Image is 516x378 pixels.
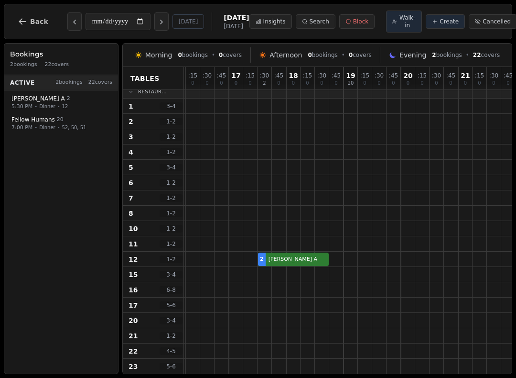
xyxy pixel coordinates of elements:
[160,133,183,141] span: 1 - 2
[310,18,329,25] span: Search
[303,73,312,78] span: : 15
[269,50,302,60] span: Afternoon
[34,124,37,131] span: •
[160,301,183,309] span: 5 - 6
[129,255,138,264] span: 12
[6,112,116,135] button: Fellow Humans207:00 PM•Dinner•52, 50, 51
[129,147,133,157] span: 4
[11,123,32,132] span: 7:00 PM
[62,103,68,110] span: 12
[129,209,133,218] span: 8
[129,101,133,111] span: 1
[475,73,484,78] span: : 15
[473,51,500,59] span: covers
[389,73,398,78] span: : 45
[39,103,55,110] span: Dinner
[39,124,55,131] span: Dinner
[62,124,86,131] span: 52, 50, 51
[224,22,249,30] span: [DATE]
[432,52,436,58] span: 2
[260,256,264,264] span: 2
[349,52,353,58] span: 0
[160,286,183,294] span: 6 - 8
[129,178,133,188] span: 6
[478,81,481,86] span: 0
[292,81,295,86] span: 0
[217,73,226,78] span: : 45
[435,81,438,86] span: 0
[504,73,513,78] span: : 45
[10,61,37,69] span: 2 bookings
[492,81,495,86] span: 0
[348,81,354,86] span: 20
[432,51,462,59] span: bookings
[154,12,169,31] button: Next day
[203,73,212,78] span: : 30
[346,72,355,79] span: 19
[129,239,138,249] span: 11
[399,14,416,29] span: Walk-in
[145,50,172,60] span: Morning
[160,102,183,110] span: 3 - 4
[403,72,412,79] span: 20
[178,51,207,59] span: bookings
[334,81,337,86] span: 0
[129,300,138,310] span: 17
[249,14,292,29] button: Insights
[464,81,467,86] span: 0
[339,14,375,29] button: Block
[138,88,167,95] span: Restaur...
[432,73,441,78] span: : 30
[57,116,64,124] span: 20
[34,103,37,110] span: •
[130,74,160,83] span: Tables
[160,210,183,217] span: 1 - 2
[263,81,266,86] span: 2
[219,52,223,58] span: 0
[129,117,133,126] span: 2
[10,49,112,59] h3: Bookings
[57,103,60,110] span: •
[30,18,48,25] span: Back
[386,11,422,33] button: Walk-in
[317,73,326,78] span: : 30
[375,73,384,78] span: : 30
[11,102,32,111] span: 5:30 PM
[67,12,82,31] button: Previous day
[466,51,469,59] span: •
[11,116,55,123] span: Fellow Humans
[440,18,459,25] span: Create
[160,332,183,340] span: 1 - 2
[332,73,341,78] span: : 45
[129,163,133,172] span: 5
[160,194,183,202] span: 1 - 2
[407,81,409,86] span: 0
[248,81,251,86] span: 0
[129,331,138,341] span: 21
[489,73,498,78] span: : 30
[160,148,183,156] span: 1 - 2
[57,124,60,131] span: •
[129,362,138,371] span: 23
[160,317,183,324] span: 3 - 4
[274,73,283,78] span: : 45
[55,78,83,87] span: 2 bookings
[377,81,380,86] span: 0
[420,81,423,86] span: 0
[129,132,133,142] span: 3
[129,316,138,325] span: 20
[88,78,112,87] span: 22 covers
[342,51,345,59] span: •
[246,73,255,78] span: : 15
[188,73,197,78] span: : 15
[219,51,242,59] span: covers
[267,256,327,264] span: [PERSON_NAME] A
[399,50,426,60] span: Evening
[231,72,240,79] span: 17
[129,193,133,203] span: 7
[160,118,183,125] span: 1 - 2
[260,73,269,78] span: : 30
[178,52,182,58] span: 0
[220,81,223,86] span: 0
[10,78,35,86] span: Active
